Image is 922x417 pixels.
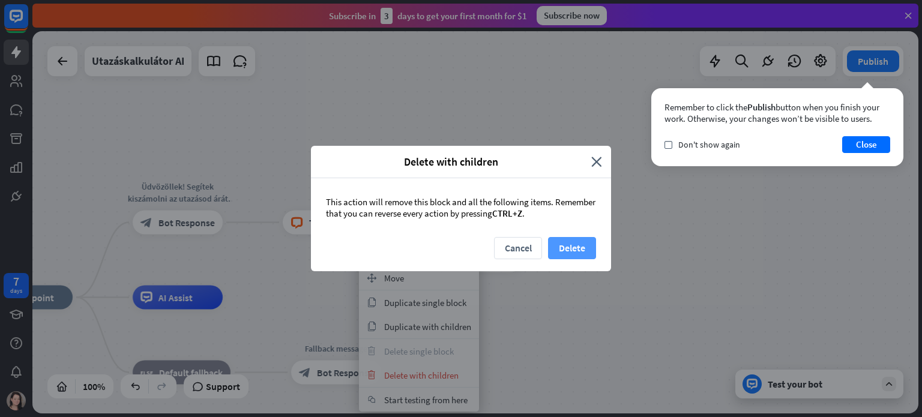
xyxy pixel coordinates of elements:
[494,237,542,259] button: Cancel
[19,19,29,29] img: logo_orange.svg
[46,71,107,79] div: Domain Overview
[747,101,776,113] span: Publish
[320,155,582,169] span: Delete with children
[492,208,522,219] span: CTRL+Z
[31,31,132,41] div: Domain: [DOMAIN_NAME]
[591,155,602,169] i: close
[133,71,202,79] div: Keywords by Traffic
[119,70,129,79] img: tab_keywords_by_traffic_grey.svg
[842,136,890,153] button: Close
[10,5,46,41] button: Open LiveChat chat widget
[19,31,29,41] img: website_grey.svg
[32,70,42,79] img: tab_domain_overview_orange.svg
[311,178,611,237] div: This action will remove this block and all the following items. Remember that you can reverse eve...
[548,237,596,259] button: Delete
[34,19,59,29] div: v 4.0.24
[664,101,890,124] div: Remember to click the button when you finish your work. Otherwise, your changes won’t be visible ...
[678,139,740,150] span: Don't show again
